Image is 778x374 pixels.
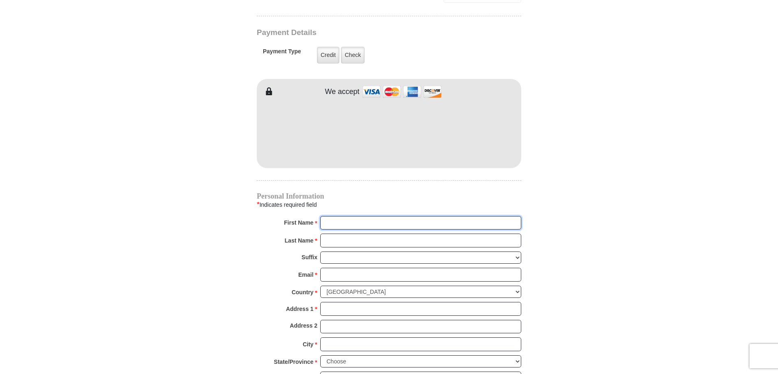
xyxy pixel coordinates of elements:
[317,47,339,63] label: Credit
[298,269,313,280] strong: Email
[302,252,317,263] strong: Suffix
[257,193,521,199] h4: Personal Information
[263,48,301,59] h5: Payment Type
[292,287,314,298] strong: Country
[274,356,313,367] strong: State/Province
[290,320,317,331] strong: Address 2
[286,303,314,315] strong: Address 1
[257,28,464,37] h3: Payment Details
[303,339,313,350] strong: City
[284,217,313,228] strong: First Name
[361,83,443,101] img: credit cards accepted
[285,235,314,246] strong: Last Name
[257,199,521,210] div: Indicates required field
[341,47,365,63] label: Check
[325,87,360,96] h4: We accept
